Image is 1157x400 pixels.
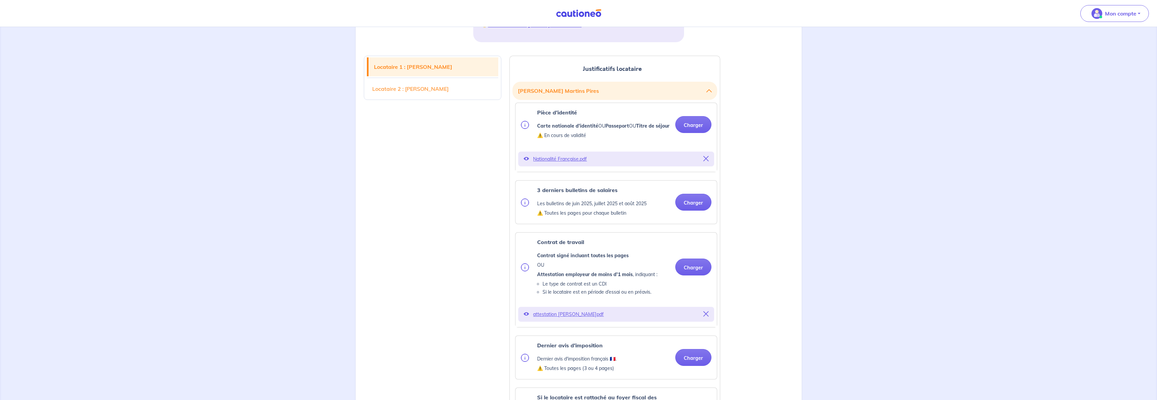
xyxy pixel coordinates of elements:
[537,252,629,259] strong: Contrat signé incluant toutes les pages
[537,209,647,217] p: ⚠️ Toutes les pages pour chaque bulletin
[518,84,712,97] button: [PERSON_NAME] Martins Pires
[1080,5,1149,22] button: illu_account_valid_menu.svgMon compte
[537,271,633,277] strong: Attestation employeur de moins d'1 mois
[515,232,717,327] div: categoryName: employment-contract, userCategory: cdi
[537,122,670,130] p: OU OU
[537,364,617,372] p: ⚠️ Toutes les pages (3 ou 4 pages)
[537,261,657,269] p: OU
[537,187,618,193] strong: 3 derniers bulletins de salaires
[537,199,647,208] p: Les bulletins de juin 2025, juillet 2025 et août 2025
[515,180,717,224] div: categoryName: pay-slip, userCategory: cdi
[1091,8,1102,19] img: illu_account_valid_menu.svg
[583,64,642,73] span: Justificatifs locataire
[543,280,657,288] li: Le type de contrat est un CDI
[515,103,717,172] div: categoryName: national-id, userCategory: cdi
[533,310,699,319] p: attestation [PERSON_NAME]pdf
[537,342,603,349] strong: Dernier avis d'imposition
[537,109,577,116] strong: Pièce d’identité
[1105,9,1136,18] p: Mon compte
[537,355,617,363] p: Dernier avis d'imposition français 🇫🇷.
[521,263,529,271] img: info.svg
[537,270,657,278] p: , indiquant :
[675,259,711,275] button: Charger
[605,123,629,129] strong: Passeport
[521,121,529,129] img: info.svg
[675,194,711,211] button: Charger
[537,131,670,139] p: ⚠️ En cours de validité
[703,154,709,164] button: Supprimer
[521,354,529,362] img: info.svg
[537,123,598,129] strong: Carte nationale d'identité
[524,154,529,164] button: Voir
[543,288,657,296] li: Si le locataire est en période d’essai ou en préavis.
[675,116,711,133] button: Charger
[524,310,529,319] button: Voir
[369,57,499,76] a: Locataire 1 : [PERSON_NAME]
[636,123,670,129] strong: Titre de séjour
[521,198,529,207] img: info.svg
[553,9,604,18] img: Cautioneo
[675,349,711,366] button: Charger
[537,239,584,245] strong: Contrat de travail
[367,79,499,98] a: Locataire 2 : [PERSON_NAME]
[533,154,699,164] p: Nationalité Française.pdf
[703,310,709,319] button: Supprimer
[515,336,717,379] div: categoryName: tax-assessment, userCategory: cdi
